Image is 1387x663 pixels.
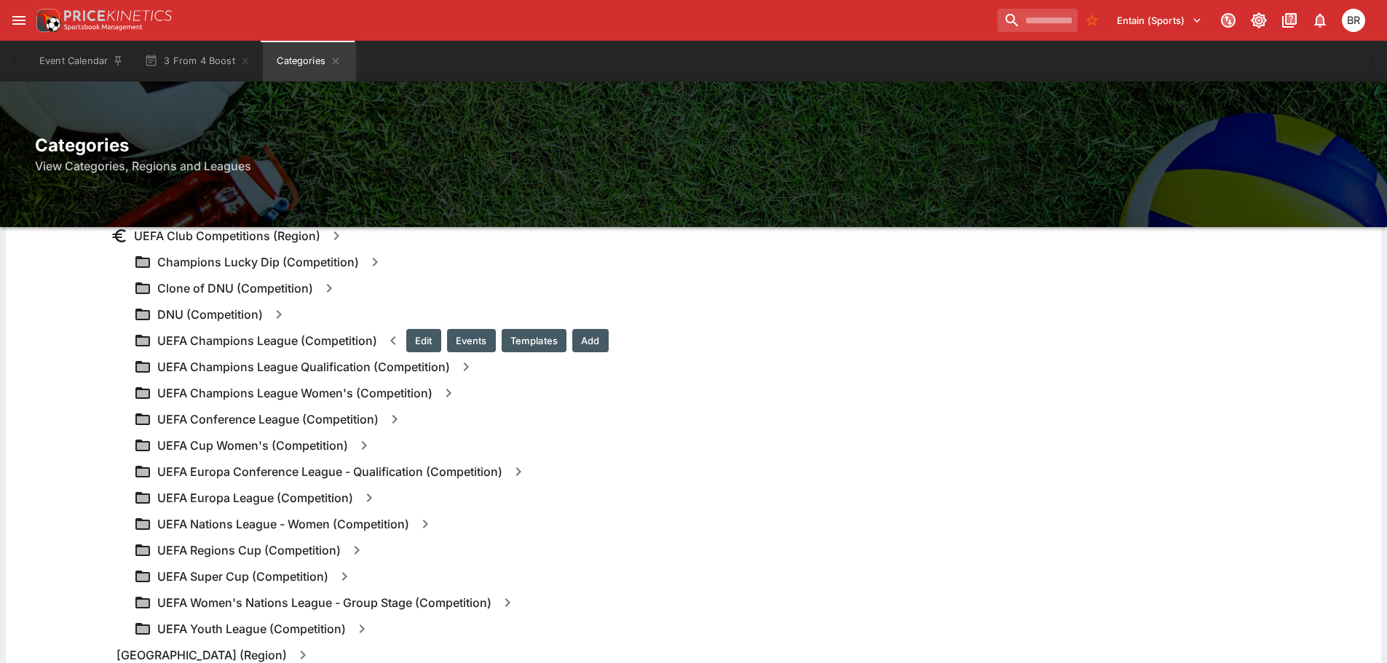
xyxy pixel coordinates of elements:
[997,9,1078,32] input: search
[157,412,379,427] h6: UEFA Conference League (Competition)
[157,517,409,532] h6: UEFA Nations League - Women (Competition)
[116,648,287,663] h6: [GEOGRAPHIC_DATA] (Region)
[1215,7,1241,33] button: Connected to PK
[157,360,450,375] h6: UEFA Champions League Qualification (Competition)
[263,41,356,82] button: Categories
[406,329,441,352] button: Edit
[157,438,348,453] h6: UEFA Cup Women's (Competition)
[35,134,1352,156] h2: Categories
[1342,9,1365,32] div: Ben Raymond
[157,491,353,506] h6: UEFA Europa League (Competition)
[64,24,143,31] img: Sportsbook Management
[502,329,566,352] button: Templates
[572,329,609,352] button: Add
[32,6,61,35] img: PriceKinetics Logo
[157,333,377,349] h6: UEFA Champions League (Competition)
[157,307,263,322] h6: DNU (Competition)
[31,41,133,82] button: Event Calendar
[1080,9,1104,32] button: No Bookmarks
[157,569,328,584] h6: UEFA Super Cup (Competition)
[157,464,502,480] h6: UEFA Europa Conference League - Qualification (Competition)
[6,7,32,33] button: open drawer
[135,41,259,82] button: 3 From 4 Boost
[1108,9,1211,32] button: Select Tenant
[157,281,313,296] h6: Clone of DNU (Competition)
[157,622,346,637] h6: UEFA Youth League (Competition)
[1307,7,1333,33] button: Notifications
[157,543,341,558] h6: UEFA Regions Cup (Competition)
[157,386,432,401] h6: UEFA Champions League Women's (Competition)
[157,255,359,270] h6: Champions Lucky Dip (Competition)
[1337,4,1370,36] button: Ben Raymond
[134,229,320,244] h6: UEFA Club Competitions (Region)
[447,329,496,352] button: Events
[157,595,491,611] h6: UEFA Women's Nations League - Group Stage (Competition)
[35,157,1352,175] h6: View Categories, Regions and Leagues
[1246,7,1272,33] button: Toggle light/dark mode
[64,10,172,21] img: PriceKinetics
[1276,7,1303,33] button: Documentation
